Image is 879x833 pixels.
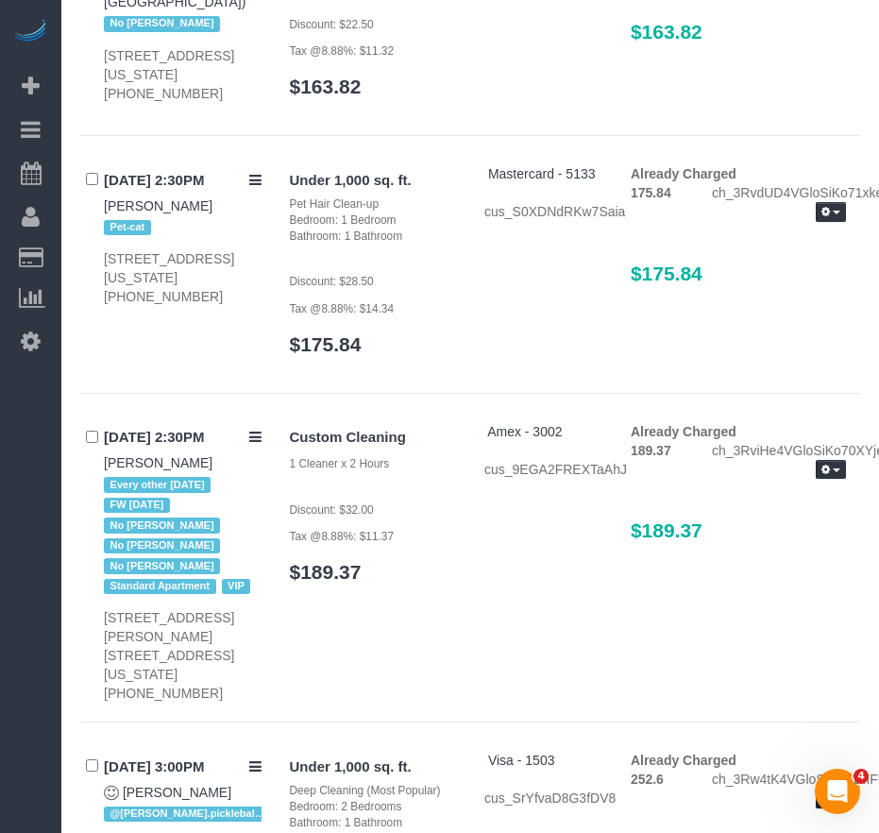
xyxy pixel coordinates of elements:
div: cus_SrYfvaD8G3fDV8 [484,789,602,807]
span: @[PERSON_NAME].pickleball - coupon [104,807,274,822]
a: $175.84 [290,333,362,355]
strong: Already Charged [631,166,736,181]
span: $163.82 [631,21,702,42]
a: [PERSON_NAME] [104,198,212,213]
div: ch_3RvdUD4VGloSiKo71xkeJkr0 [698,183,860,225]
div: Tags [104,11,262,36]
div: cus_9EGA2FREXTaAhJ [484,460,602,479]
div: Bathroom: 1 Bathroom [290,229,457,245]
div: Tags [104,802,262,826]
a: Mastercard - 5133 [488,166,596,181]
strong: 175.84 [631,185,671,200]
iframe: Intercom live chat [815,769,860,814]
small: Discount: $28.50 [290,275,374,288]
div: Bedroom: 1 Bedroom [290,212,457,229]
a: [PERSON_NAME] [104,455,212,470]
strong: Already Charged [631,424,736,439]
div: ch_3Rw4tK4VGloSiKo71MFUbwYi [698,770,860,811]
span: No [PERSON_NAME] [104,538,220,553]
span: No [PERSON_NAME] [104,16,220,31]
h4: [DATE] 2:30PM [104,430,262,446]
span: $189.37 [631,519,702,541]
span: VIP [222,579,251,594]
strong: 189.37 [631,443,671,458]
div: [STREET_ADDRESS][US_STATE] [PHONE_NUMBER] [104,249,262,306]
h4: [DATE] 2:30PM [104,173,262,189]
div: Pet Hair Clean-up [290,196,457,212]
div: Tags [104,472,262,599]
h4: Custom Cleaning [290,430,457,446]
span: Every other [DATE] [104,477,211,492]
small: Tax @8.88%: $11.37 [290,530,395,543]
strong: Already Charged [631,753,736,768]
div: [STREET_ADDRESS][PERSON_NAME] [STREET_ADDRESS][US_STATE] [PHONE_NUMBER] [104,608,262,703]
a: $189.37 [290,561,362,583]
h4: Under 1,000 sq. ft. [290,759,457,775]
span: $175.84 [631,263,702,284]
small: 1 Cleaner x 2 Hours [290,457,390,470]
span: No [PERSON_NAME] [104,558,220,573]
span: Pet-cat [104,220,151,235]
a: [PERSON_NAME] [123,785,231,800]
span: Standard Apartment [104,579,216,594]
small: Tax @8.88%: $14.34 [290,302,395,315]
small: Discount: $22.50 [290,18,374,31]
img: Automaid Logo [11,19,49,45]
a: $163.82 [290,76,362,97]
span: 4 [854,769,869,784]
h4: Under 1,000 sq. ft. [290,173,457,189]
div: cus_S0XDNdRKw7Saia [484,202,602,221]
a: Visa - 1503 [488,753,555,768]
h4: [DATE] 3:00PM [104,759,262,775]
div: Bathroom: 1 Bathroom [290,815,457,831]
small: Tax @8.88%: $11.32 [290,44,395,58]
div: [STREET_ADDRESS][US_STATE] [PHONE_NUMBER] [104,46,262,103]
span: No [PERSON_NAME] [104,518,220,533]
div: Bedroom: 2 Bedrooms [290,799,457,815]
div: ch_3RviHe4VGloSiKo70XYje7n5 [698,441,860,483]
strong: 252.6 [631,772,664,787]
div: Tags [104,215,262,240]
a: Amex - 3002 [487,424,562,439]
div: Deep Cleaning (Most Popular) [290,783,457,799]
small: Discount: $32.00 [290,503,374,517]
span: FW [DATE] [104,498,170,513]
